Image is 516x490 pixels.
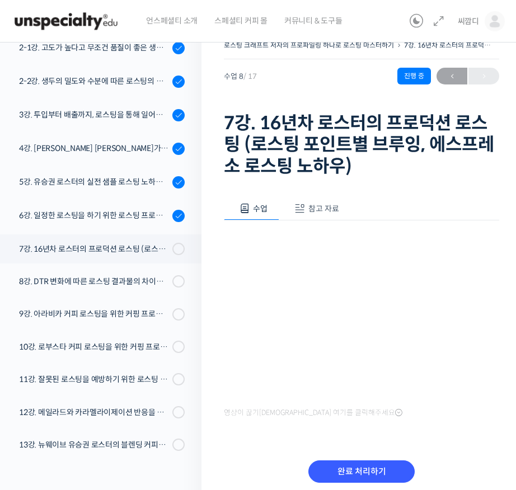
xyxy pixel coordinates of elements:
div: 2-2강. 생두의 밀도와 수분에 따른 로스팅의 변화 (로스팅을 위한 생두 이론 Part 2) [19,75,169,87]
h1: 7강. 16년차 로스터의 프로덕션 로스팅 (로스팅 포인트별 브루잉, 에스프레소 로스팅 노하우) [224,112,499,177]
div: 11강. 잘못된 로스팅을 예방하기 위한 로스팅 디팩트 파헤치기 (언더, 칩핑, 베이크, 스코칭) [19,373,169,385]
input: 완료 처리하기 [308,460,415,483]
div: 8강. DTR 변화에 따른 로스팅 결과물의 차이를 알아보고 실전에 적용하자 [19,275,169,288]
div: 13강. 뉴웨이브 유승권 로스터의 블렌딩 커피를 디자인 노하우 [19,439,169,451]
a: ←이전 [437,68,467,84]
span: 영상이 끊기[DEMOGRAPHIC_DATA] 여기를 클릭해주세요 [224,408,402,417]
div: 4강. [PERSON_NAME] [PERSON_NAME]가 [PERSON_NAME]하는 로스팅 머신의 관리 및 세팅 방법 - 프로밧, 기센 [19,142,169,154]
div: 6강. 일정한 로스팅을 하기 위한 로스팅 프로파일링 노하우 [19,209,169,222]
span: 홈 [35,371,42,380]
div: 12강. 메일라드와 카라멜라이제이션 반응을 알아보고 실전 로스팅에 적용하기 [19,406,169,418]
span: / 17 [243,72,257,81]
a: 홈 [3,355,74,383]
span: 씨깜디 [458,16,479,26]
div: 3강. 투입부터 배출까지, 로스팅을 통해 일어나는 화학적 변화를 알아야 로스팅이 보인다 [19,109,169,121]
span: 수업 8 [224,73,257,80]
div: 5강. 유승권 로스터의 실전 샘플 로스팅 노하우 (에티오피아 워시드 G1) [19,176,169,188]
span: 대화 [102,372,116,381]
span: 설정 [173,371,186,380]
div: 2-1강. 고도가 높다고 무조건 품질이 좋은 생두가 아닌 이유 (로스팅을 위한 생두 이론 Part 1) [19,41,169,54]
div: 9강. 아라비카 커피 로스팅을 위한 커핑 프로토콜과 샘플 로스팅 [19,308,169,320]
div: 10강. 로부스타 커피 로스팅을 위한 커핑 프로토콜과 샘플 로스팅 [19,341,169,353]
span: ← [437,69,467,84]
span: 참고 자료 [308,204,339,214]
span: 수업 [253,204,268,214]
a: 로스팅 크래프트 저자의 프로파일링 하나로 로스팅 마스터하기 [224,41,394,49]
div: 진행 중 [397,68,431,84]
a: 설정 [144,355,215,383]
a: 대화 [74,355,144,383]
div: 7강. 16년차 로스터의 프로덕션 로스팅 (로스팅 포인트별 브루잉, 에스프레소 로스팅 노하우) [19,243,169,255]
